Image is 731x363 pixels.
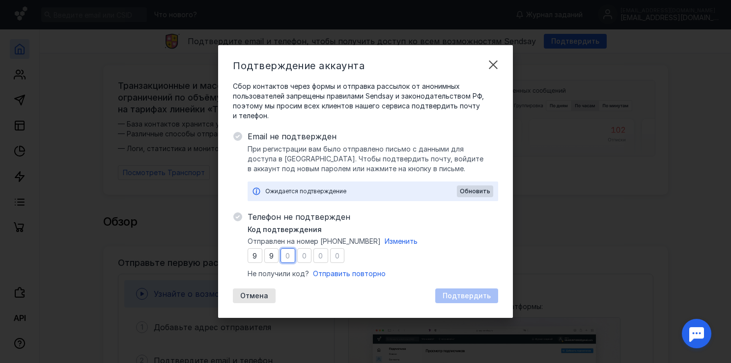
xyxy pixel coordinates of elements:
[248,144,498,174] span: При регистрации вам было отправлено письмо с данными для доступа в [GEOGRAPHIC_DATA]. Чтобы подтв...
[248,211,498,223] span: Телефон не подтвержден
[313,269,386,279] button: Отправить повторно
[233,60,365,72] span: Подтверждение аккаунта
[330,248,345,263] input: 0
[248,269,309,279] span: Не получили код?
[297,248,312,263] input: 0
[233,288,276,303] button: Отмена
[281,248,295,263] input: 0
[248,130,498,142] span: Email не подтвержден
[233,81,498,121] span: Сбор контактов через формы и отправка рассылок от анонимных пользователей запрещены правилами Sen...
[248,225,322,234] span: Код подтверждения
[265,186,457,196] div: Ожидается подтверждение
[248,236,381,246] span: Отправлен на номер [PHONE_NUMBER]
[264,248,279,263] input: 0
[240,292,268,300] span: Отмена
[457,185,493,197] button: Обновить
[313,248,328,263] input: 0
[460,188,490,195] span: Обновить
[313,269,386,278] span: Отправить повторно
[385,236,418,246] button: Изменить
[248,248,262,263] input: 0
